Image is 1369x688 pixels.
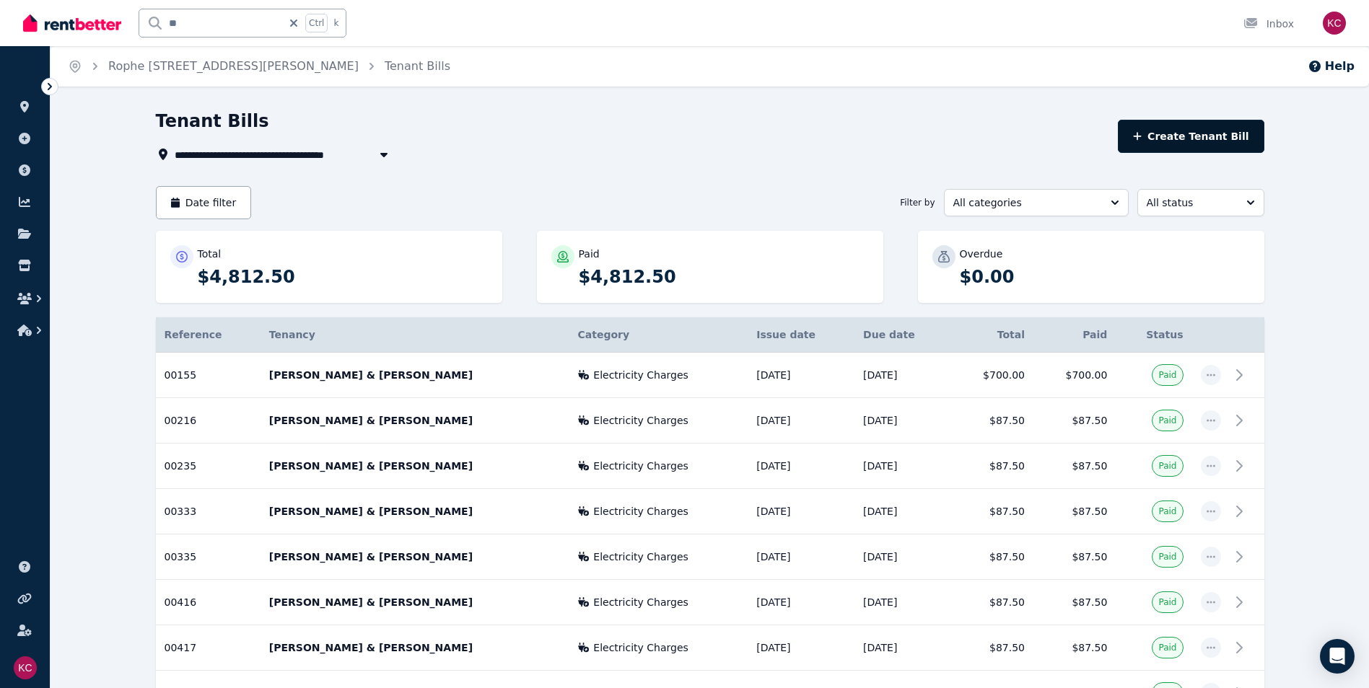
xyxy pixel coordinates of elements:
span: Electricity Charges [593,640,688,655]
img: Krystal Carew [1323,12,1346,35]
span: 00416 [165,596,197,608]
td: $700.00 [951,353,1033,398]
button: Create Tenant Bill [1118,120,1264,153]
span: Reference [165,329,222,340]
p: $0.00 [960,265,1250,288]
button: All status [1137,189,1264,216]
p: [PERSON_NAME] & [PERSON_NAME] [269,459,561,473]
td: [DATE] [748,353,854,398]
div: Inbox [1243,17,1294,31]
span: Filter by [900,197,935,208]
span: Electricity Charges [593,459,688,473]
span: 00333 [165,506,197,517]
span: Electricity Charges [593,413,688,428]
span: All categories [953,195,1099,210]
td: [DATE] [748,580,854,625]
span: Paid [1158,596,1176,608]
button: Help [1308,58,1355,75]
span: 00216 [165,415,197,426]
button: All categories [944,189,1129,216]
td: [DATE] [854,444,951,489]
p: $4,812.50 [198,265,488,288]
td: [DATE] [854,489,951,534]
span: Paid [1158,506,1176,517]
td: [DATE] [748,625,854,671]
p: [PERSON_NAME] & [PERSON_NAME] [269,368,561,382]
th: Tenancy [261,317,569,353]
th: Status [1116,317,1191,353]
th: Issue date [748,317,854,353]
td: $87.50 [951,398,1033,444]
td: $87.50 [1033,625,1116,671]
p: Overdue [960,247,1003,261]
p: $4,812.50 [579,265,869,288]
th: Paid [1033,317,1116,353]
td: [DATE] [854,534,951,580]
span: 00235 [165,460,197,472]
a: Rophe [STREET_ADDRESS][PERSON_NAME] [108,59,359,73]
span: Ctrl [305,14,328,32]
td: [DATE] [748,398,854,444]
td: $87.50 [951,580,1033,625]
span: 00335 [165,551,197,563]
span: Electricity Charges [593,368,688,382]
span: 00155 [165,369,197,381]
td: $87.50 [1033,444,1116,489]
td: $87.50 [951,444,1033,489]
span: Paid [1158,369,1176,381]
div: Open Intercom Messenger [1320,639,1355,674]
img: Krystal Carew [14,656,37,679]
span: Electricity Charges [593,595,688,609]
span: Paid [1158,551,1176,563]
td: $87.50 [1033,580,1116,625]
th: Due date [854,317,951,353]
td: $87.50 [1033,534,1116,580]
h1: Tenant Bills [156,110,269,133]
p: [PERSON_NAME] & [PERSON_NAME] [269,413,561,428]
span: Electricity Charges [593,504,688,519]
td: [DATE] [854,353,951,398]
span: 00417 [165,642,197,653]
td: $87.50 [1033,489,1116,534]
span: k [333,17,338,29]
td: [DATE] [854,625,951,671]
td: [DATE] [748,489,854,534]
td: $87.50 [1033,398,1116,444]
p: [PERSON_NAME] & [PERSON_NAME] [269,595,561,609]
td: [DATE] [854,580,951,625]
th: Category [569,317,748,353]
a: Tenant Bills [385,59,450,73]
span: Paid [1158,460,1176,472]
th: Total [951,317,1033,353]
td: $87.50 [951,534,1033,580]
span: Electricity Charges [593,550,688,564]
span: Paid [1158,415,1176,426]
p: Paid [579,247,600,261]
p: Total [198,247,222,261]
td: [DATE] [748,534,854,580]
td: $87.50 [951,625,1033,671]
td: $87.50 [951,489,1033,534]
img: RentBetter [23,12,121,34]
button: Date filter [156,186,252,219]
p: [PERSON_NAME] & [PERSON_NAME] [269,504,561,519]
td: [DATE] [854,398,951,444]
p: [PERSON_NAME] & [PERSON_NAME] [269,640,561,655]
span: Paid [1158,642,1176,653]
p: [PERSON_NAME] & [PERSON_NAME] [269,550,561,564]
td: [DATE] [748,444,854,489]
td: $700.00 [1033,353,1116,398]
nav: Breadcrumb [51,46,468,87]
span: All status [1147,195,1235,210]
